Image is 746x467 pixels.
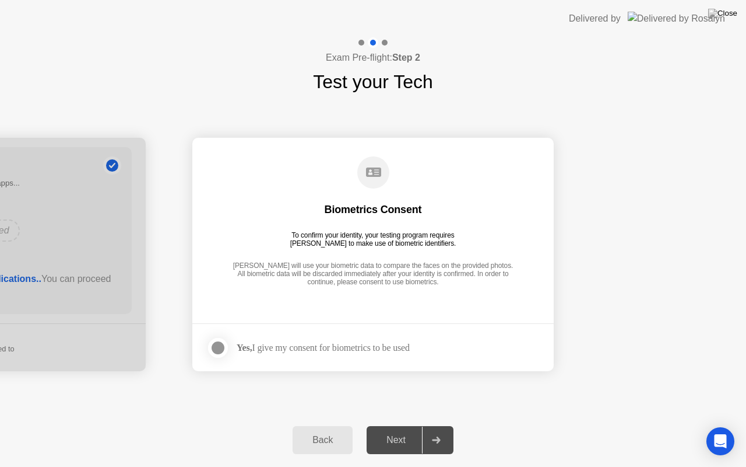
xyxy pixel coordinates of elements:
div: Open Intercom Messenger [706,427,734,455]
div: Next [370,435,422,445]
h1: Test your Tech [313,68,433,96]
div: I give my consent for biometrics to be used [237,342,410,353]
img: Close [708,9,737,18]
div: To confirm your identity, your testing program requires [PERSON_NAME] to make use of biometric id... [286,231,461,248]
h4: Exam Pre-flight: [326,51,420,65]
div: Delivered by [569,12,621,26]
strong: Yes, [237,343,252,353]
div: Biometrics Consent [325,203,422,217]
button: Back [293,426,353,454]
div: [PERSON_NAME] will use your biometric data to compare the faces on the provided photos. All biome... [230,262,516,288]
div: Back [296,435,349,445]
button: Next [367,426,453,454]
b: Step 2 [392,53,420,62]
img: Delivered by Rosalyn [628,12,725,25]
